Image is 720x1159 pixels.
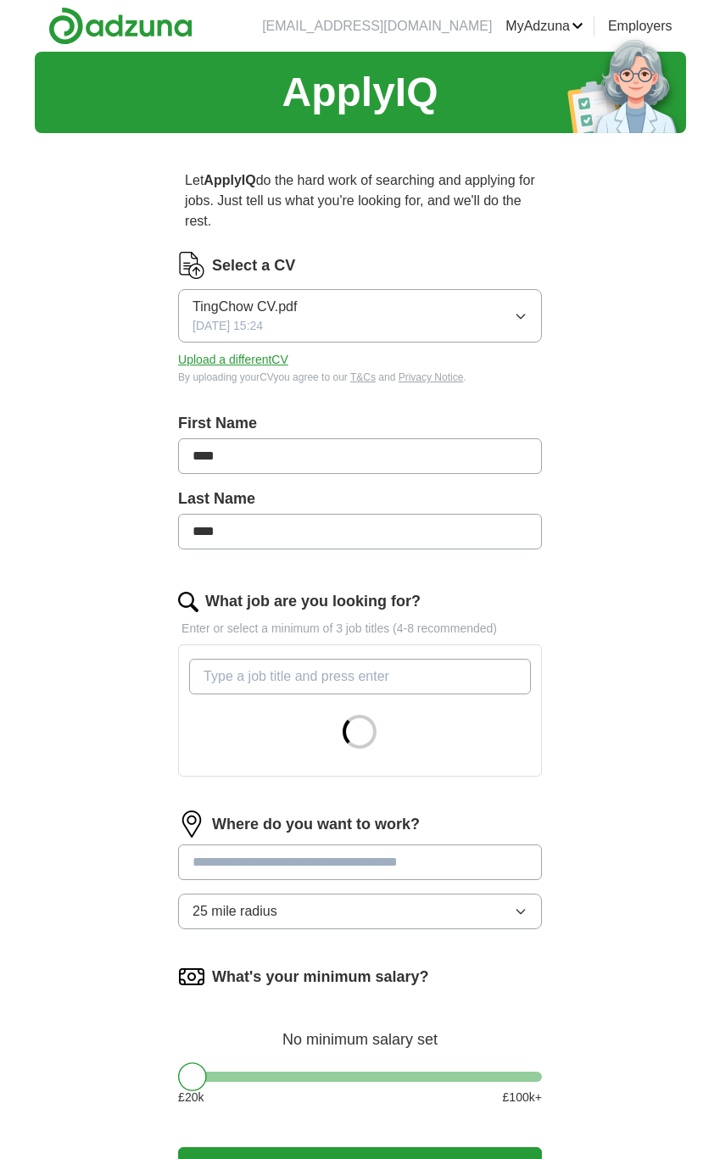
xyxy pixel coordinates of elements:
[48,7,193,45] img: Adzuna logo
[178,1011,542,1051] div: No minimum salary set
[608,16,673,36] a: Employers
[204,173,255,187] strong: ApplyIQ
[178,351,288,369] button: Upload a differentCV
[193,297,297,317] span: TingChow CV.pdf
[178,620,542,638] p: Enter or select a minimum of 3 job titles (4-8 recommended)
[212,813,420,836] label: Where do you want to work?
[178,488,542,510] label: Last Name
[205,590,421,613] label: What job are you looking for?
[178,164,542,238] p: Let do the hard work of searching and applying for jobs. Just tell us what you're looking for, an...
[193,317,263,335] span: [DATE] 15:24
[178,811,205,838] img: location.png
[178,894,542,929] button: 25 mile radius
[262,16,492,36] li: [EMAIL_ADDRESS][DOMAIN_NAME]
[505,16,583,36] a: MyAdzuna
[178,592,198,612] img: search.png
[189,659,531,694] input: Type a job title and press enter
[178,1089,204,1106] span: £ 20 k
[212,966,428,989] label: What's your minimum salary?
[503,1089,542,1106] span: £ 100 k+
[350,371,376,383] a: T&Cs
[178,412,542,435] label: First Name
[178,963,205,990] img: salary.png
[399,371,464,383] a: Privacy Notice
[178,370,542,385] div: By uploading your CV you agree to our and .
[282,62,438,123] h1: ApplyIQ
[212,254,295,277] label: Select a CV
[193,901,277,922] span: 25 mile radius
[178,289,542,343] button: TingChow CV.pdf[DATE] 15:24
[178,252,205,279] img: CV Icon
